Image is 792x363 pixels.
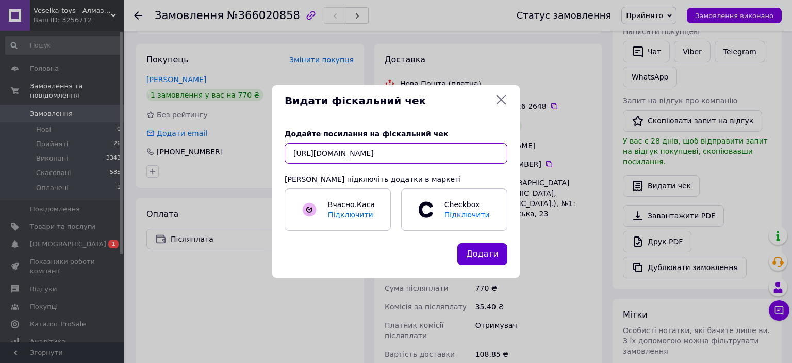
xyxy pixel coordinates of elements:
[285,93,491,108] span: Видати фіскальний чек
[285,188,391,231] a: Вчасно.КасаПідключити
[328,211,373,219] span: Підключити
[444,211,490,219] span: Підключити
[285,143,507,164] input: URL чека
[328,200,375,209] span: Вчасно.Каса
[285,174,507,184] div: [PERSON_NAME] підключіть додатки в маркеті
[401,188,507,231] a: CheckboxПідключити
[457,243,507,265] button: Додати
[285,130,448,138] span: Додайте посилання на фіскальний чек
[439,199,496,220] span: Checkbox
